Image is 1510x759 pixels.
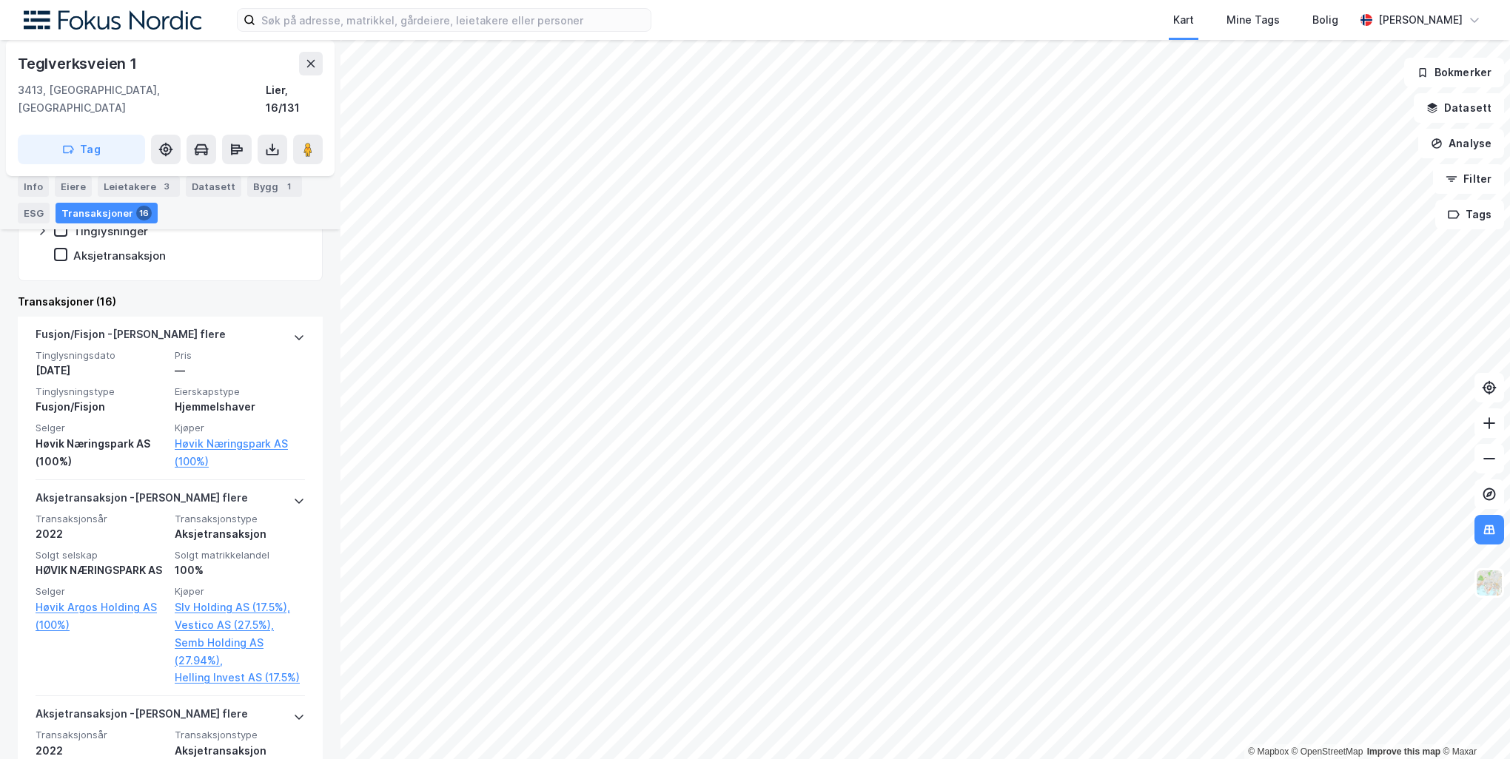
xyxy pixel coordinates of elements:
div: 1 [281,179,296,194]
div: Leietakere [98,176,180,197]
button: Filter [1433,164,1504,194]
span: Selger [36,422,166,434]
div: HØVIK NÆRINGSPARK AS [36,561,166,579]
button: Tags [1435,200,1504,229]
span: Eierskapstype [175,385,305,398]
div: [DATE] [36,362,166,379]
div: 100% [175,561,305,579]
div: 2022 [36,525,166,543]
a: Slv Holding AS (17.5%), [175,598,305,616]
div: Info [18,176,49,197]
div: — [175,362,305,379]
input: Søk på adresse, matrikkel, gårdeiere, leietakere eller personer [255,9,651,31]
button: Analyse [1418,129,1504,158]
div: Transaksjoner [56,203,158,223]
div: Høvik Næringspark AS (100%) [36,435,166,470]
div: Aksjetransaksjon - [PERSON_NAME] flere [36,489,248,513]
iframe: Chat Widget [1436,688,1510,759]
div: 3 [159,179,174,194]
div: Fusjon/Fisjon [36,398,166,416]
span: Transaksjonstype [175,513,305,525]
div: Lier, 16/131 [266,81,323,117]
div: Aksjetransaksjon [175,525,305,543]
div: 3413, [GEOGRAPHIC_DATA], [GEOGRAPHIC_DATA] [18,81,266,117]
a: Mapbox [1248,746,1289,757]
button: Tag [18,135,145,164]
a: Helling Invest AS (17.5%) [175,669,305,687]
div: Hjemmelshaver [175,398,305,416]
span: Tinglysningstype [36,385,166,398]
span: Transaksjonsår [36,729,166,741]
span: Solgt selskap [36,549,166,561]
div: Kart [1173,11,1194,29]
span: Pris [175,349,305,362]
div: Datasett [186,176,241,197]
img: fokus-nordic-logo.8a93422641609758e4ac.png [24,10,201,30]
a: OpenStreetMap [1292,746,1363,757]
span: Kjøper [175,422,305,434]
div: Teglverksveien 1 [18,52,140,75]
div: [PERSON_NAME] [1378,11,1463,29]
a: Improve this map [1367,746,1440,757]
a: Høvik Argos Holding AS (100%) [36,598,166,634]
div: Kontrollprogram for chat [1436,688,1510,759]
a: Høvik Næringspark AS (100%) [175,435,305,470]
div: 16 [136,206,152,220]
button: Bokmerker [1404,58,1504,87]
div: Bolig [1312,11,1338,29]
button: Datasett [1414,93,1504,123]
div: Eiere [55,176,92,197]
a: Vestico AS (27.5%), [175,616,305,634]
a: Semb Holding AS (27.94%), [175,634,305,669]
span: Transaksjonsår [36,513,166,525]
span: Transaksjonstype [175,729,305,741]
div: Transaksjoner (16) [18,293,323,311]
div: Aksjetransaksjon [73,249,166,263]
div: Tinglysninger [73,224,148,238]
div: Aksjetransaksjon - [PERSON_NAME] flere [36,705,248,729]
div: Fusjon/Fisjon - [PERSON_NAME] flere [36,325,226,349]
div: Mine Tags [1227,11,1280,29]
div: Bygg [247,176,302,197]
span: Tinglysningsdato [36,349,166,362]
span: Selger [36,585,166,598]
span: Kjøper [175,585,305,598]
img: Z [1475,569,1503,597]
span: Solgt matrikkelandel [175,549,305,561]
div: ESG [18,203,50,223]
